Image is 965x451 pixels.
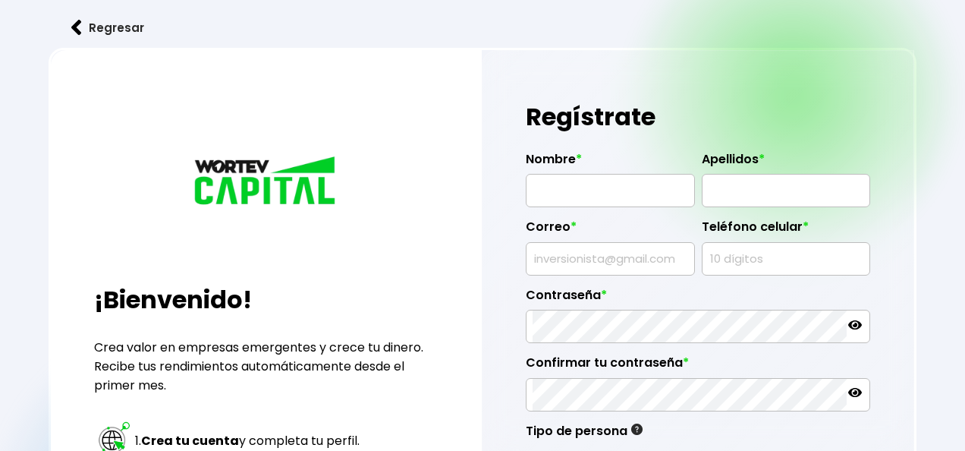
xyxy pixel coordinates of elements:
[702,152,871,175] label: Apellidos
[141,432,239,449] strong: Crea tu cuenta
[94,338,439,395] p: Crea valor en empresas emergentes y crece tu dinero. Recibe tus rendimientos automáticamente desd...
[71,20,82,36] img: flecha izquierda
[190,154,342,210] img: logo_wortev_capital
[526,355,871,378] label: Confirmar tu contraseña
[533,243,688,275] input: inversionista@gmail.com
[709,243,864,275] input: 10 dígitos
[526,219,695,242] label: Correo
[49,8,167,48] button: Regresar
[94,282,439,318] h2: ¡Bienvenido!
[526,424,643,446] label: Tipo de persona
[49,8,917,48] a: flecha izquierdaRegresar
[526,288,871,311] label: Contraseña
[631,424,643,435] img: gfR76cHglkPwleuBLjWdxeZVvX9Wp6JBDmjRYY8JYDQn16A2ICN00zLTgIroGa6qie5tIuWH7V3AapTKqzv+oMZsGfMUqL5JM...
[702,219,871,242] label: Teléfono celular
[526,94,871,140] h1: Regístrate
[526,152,695,175] label: Nombre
